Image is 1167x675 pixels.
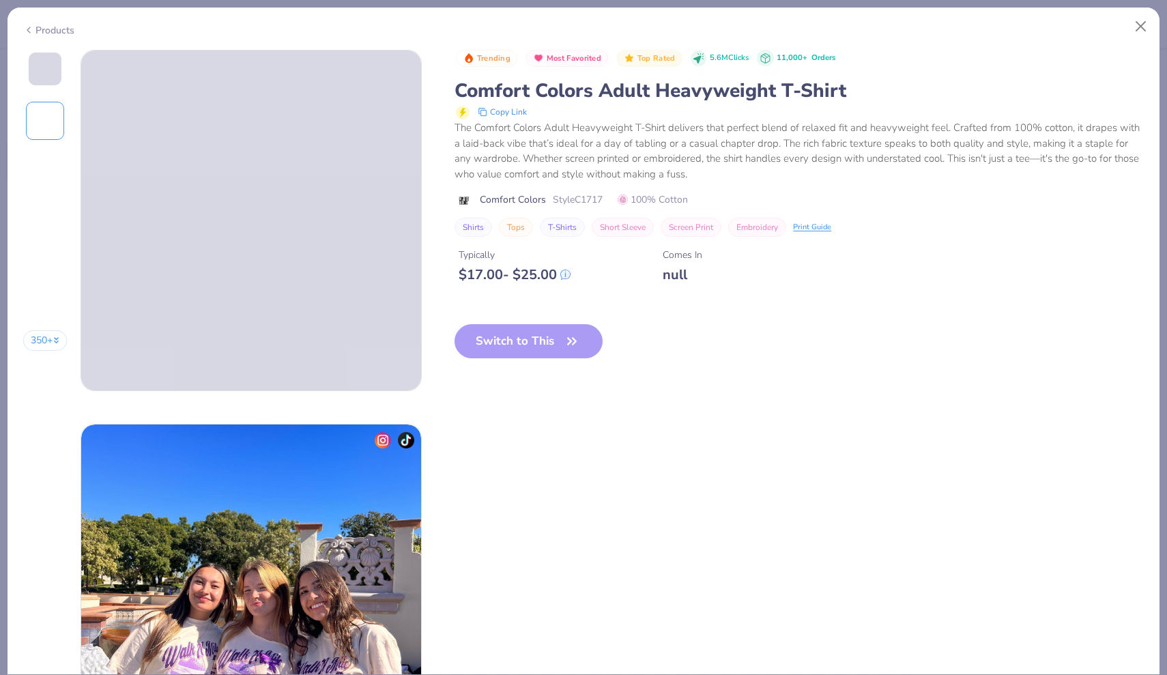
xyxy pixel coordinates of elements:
[663,248,702,262] div: Comes In
[553,192,603,207] span: Style C1717
[533,53,544,63] img: Most Favorited sort
[375,432,391,448] img: insta-icon.png
[398,432,414,448] img: tiktok-icon.png
[1128,14,1154,40] button: Close
[27,310,29,347] img: User generated content
[777,53,835,64] div: 11,000+
[27,206,29,243] img: User generated content
[455,218,492,237] button: Shirts
[540,218,585,237] button: T-Shirts
[661,218,721,237] button: Screen Print
[23,23,74,38] div: Products
[27,102,29,139] img: User generated content
[811,53,835,63] span: Orders
[463,53,474,63] img: Trending sort
[637,55,676,62] span: Top Rated
[27,154,29,191] img: User generated content
[592,218,654,237] button: Short Sleeve
[23,330,68,351] button: 350+
[499,218,533,237] button: Tops
[474,104,531,120] button: copy to clipboard
[459,266,571,283] div: $ 17.00 - $ 25.00
[477,55,510,62] span: Trending
[455,195,473,206] img: brand logo
[27,258,29,295] img: User generated content
[624,53,635,63] img: Top Rated sort
[455,78,1144,104] div: Comfort Colors Adult Heavyweight T-Shirt
[547,55,601,62] span: Most Favorited
[618,192,688,207] span: 100% Cotton
[456,50,517,68] button: Badge Button
[480,192,546,207] span: Comfort Colors
[616,50,682,68] button: Badge Button
[663,266,702,283] div: null
[459,248,571,262] div: Typically
[710,53,749,64] span: 5.6M Clicks
[525,50,608,68] button: Badge Button
[455,120,1144,182] div: The Comfort Colors Adult Heavyweight T-Shirt delivers that perfect blend of relaxed fit and heavy...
